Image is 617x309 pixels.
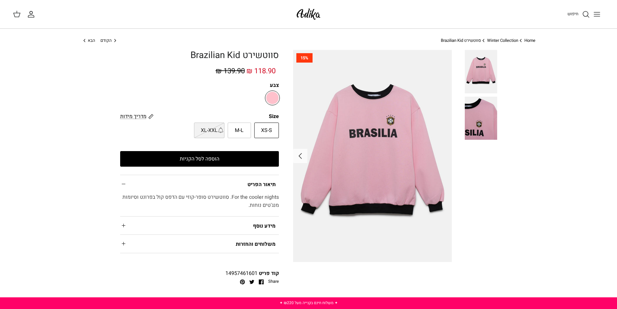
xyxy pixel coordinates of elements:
[269,113,279,120] legend: Size
[27,10,38,18] a: החשבון שלי
[487,37,518,43] a: Winter Collection
[100,37,112,43] span: הקודם
[82,38,96,44] a: הבא
[201,126,218,135] span: XL-XXL
[567,11,578,17] span: חיפוש
[259,269,279,277] span: קוד פריט
[225,269,257,277] span: 14957461601
[120,113,154,120] a: מדריך מידות
[120,235,279,253] summary: משלוחים והחזרות
[246,66,276,76] span: 118.90 ₪
[590,7,604,21] button: Toggle menu
[567,10,590,18] a: חיפוש
[295,6,322,22] img: Adika IL
[280,300,338,306] a: ✦ משלוח חינם בקנייה מעל ₪220 ✦
[235,126,244,135] span: M-L
[120,113,146,120] span: מדריך מידות
[441,37,481,43] a: סווטשירט Brazilian Kid
[268,279,279,285] span: Share
[293,149,307,163] button: Next
[261,126,272,135] span: XS-S
[216,66,245,76] span: 139.90 ₪
[120,82,279,89] label: צבע
[120,193,279,216] div: For the cooler nights. סווטשירט סופר-קוזי עם הדפס קול בפרונט וסיומות מנג'טים נוחות.
[100,38,118,44] a: הקודם
[88,37,95,43] span: הבא
[120,217,279,234] summary: מידע נוסף
[120,151,279,167] button: הוספה לסל הקניות
[82,38,535,44] nav: Breadcrumbs
[524,37,535,43] a: Home
[120,50,279,61] h1: סווטשירט Brazilian Kid
[120,175,279,193] summary: תיאור הפריט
